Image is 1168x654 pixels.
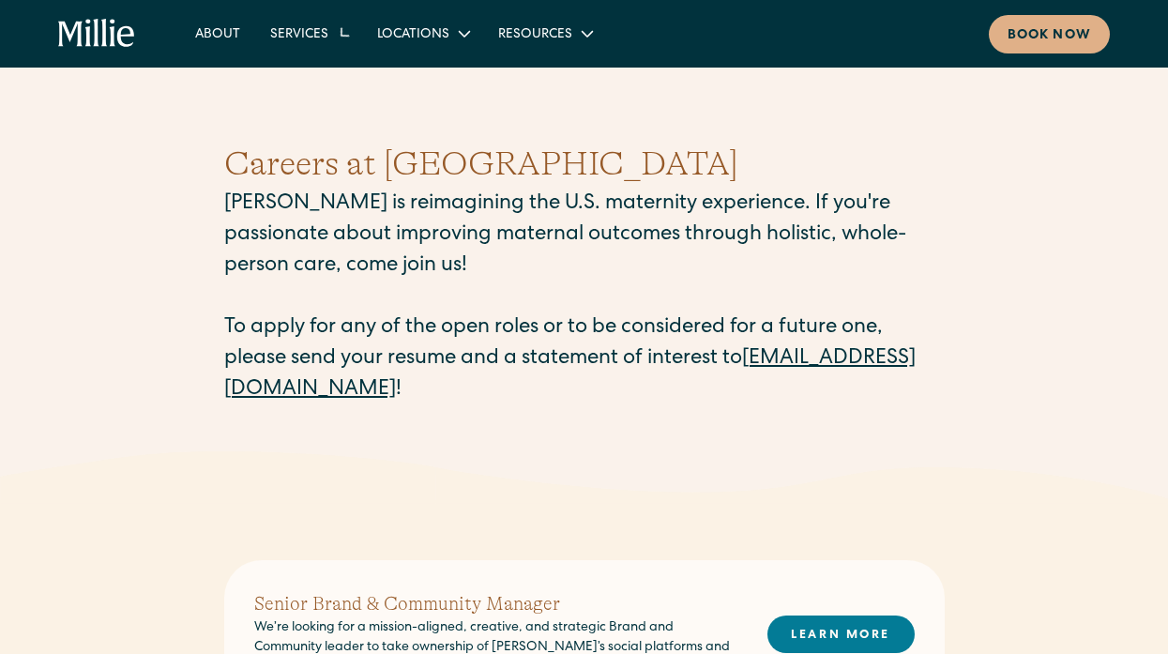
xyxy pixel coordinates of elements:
[989,15,1110,53] a: Book now
[1008,26,1091,46] div: Book now
[224,139,945,190] h1: Careers at [GEOGRAPHIC_DATA]
[362,18,483,49] div: Locations
[58,19,134,49] a: home
[498,25,572,45] div: Resources
[255,18,362,49] div: Services
[483,18,606,49] div: Resources
[270,25,328,45] div: Services
[180,18,255,49] a: About
[254,590,737,618] h2: Senior Brand & Community Manager
[767,616,915,652] a: LEARN MORE
[224,190,945,406] p: [PERSON_NAME] is reimagining the U.S. maternity experience. If you're passionate about improving ...
[377,25,449,45] div: Locations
